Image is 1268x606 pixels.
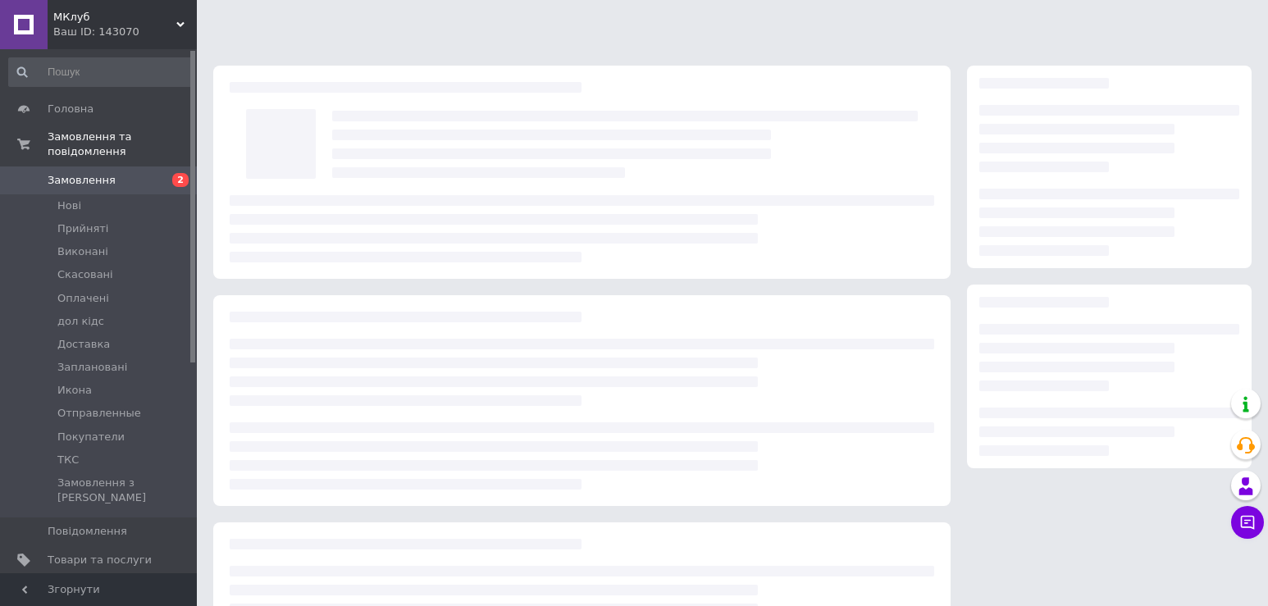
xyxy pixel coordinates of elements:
[57,267,113,282] span: Скасовані
[57,360,127,375] span: Заплановані
[57,453,79,467] span: ТКС
[48,102,94,116] span: Головна
[57,198,81,213] span: Нові
[57,430,125,444] span: Покупатели
[57,476,192,505] span: Замовлення з [PERSON_NAME]
[57,406,141,421] span: Отправленные
[57,291,109,306] span: Оплачені
[57,221,108,236] span: Прийняті
[57,314,104,329] span: дол кідс
[172,173,189,187] span: 2
[1231,506,1264,539] button: Чат з покупцем
[48,553,152,567] span: Товари та послуги
[53,10,176,25] span: МКлуб
[48,130,197,159] span: Замовлення та повідомлення
[48,524,127,539] span: Повідомлення
[57,244,108,259] span: Виконані
[8,57,194,87] input: Пошук
[48,173,116,188] span: Замовлення
[57,383,92,398] span: Икона
[53,25,197,39] div: Ваш ID: 143070
[57,337,110,352] span: Доставка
